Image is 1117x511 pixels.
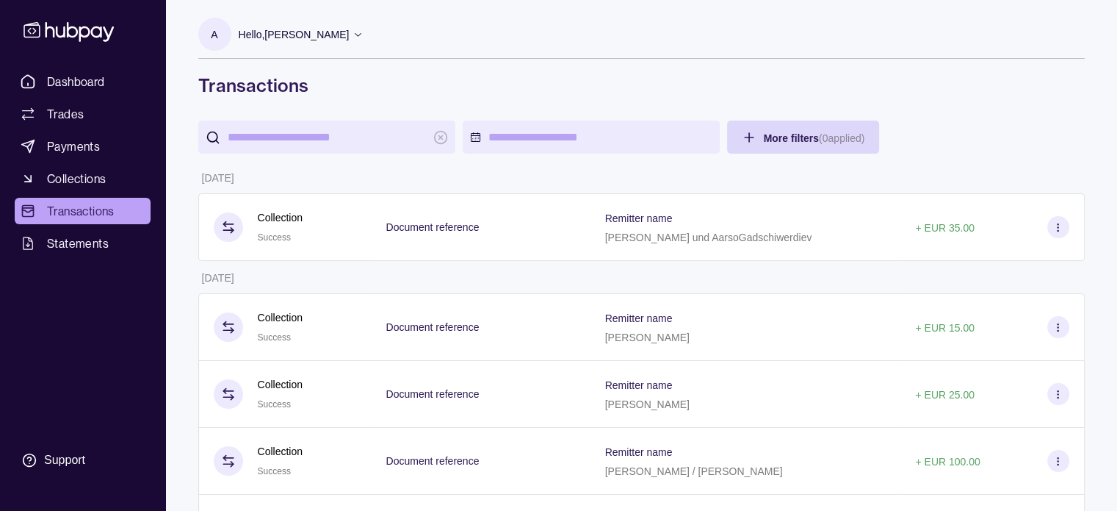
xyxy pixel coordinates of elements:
[47,105,84,123] span: Trades
[15,445,151,476] a: Support
[605,465,783,477] p: [PERSON_NAME] / [PERSON_NAME]
[47,137,100,155] span: Payments
[386,388,480,400] p: Document reference
[915,389,975,401] p: + EUR 25.00
[15,165,151,192] a: Collections
[258,210,303,226] p: Collection
[605,446,673,458] p: Remitter name
[211,26,217,43] p: A
[239,26,350,43] p: Hello, [PERSON_NAME]
[386,455,480,467] p: Document reference
[47,170,106,187] span: Collections
[15,230,151,257] a: Statements
[258,443,303,460] p: Collection
[727,121,880,154] button: More filters(0applied)
[386,321,480,333] p: Document reference
[198,74,1085,97] h1: Transactions
[15,68,151,95] a: Dashboard
[15,101,151,127] a: Trades
[819,132,864,144] p: ( 0 applied)
[605,379,673,391] p: Remitter name
[47,235,109,252] span: Statements
[15,133,151,160] a: Payments
[605,312,673,324] p: Remitter name
[764,132,865,144] span: More filters
[258,310,303,326] p: Collection
[258,376,303,393] p: Collection
[228,121,426,154] input: search
[15,198,151,224] a: Transactions
[258,399,291,410] span: Success
[605,332,690,343] p: [PERSON_NAME]
[915,456,980,468] p: + EUR 100.00
[202,172,234,184] p: [DATE]
[44,452,85,468] div: Support
[258,332,291,343] span: Success
[47,202,115,220] span: Transactions
[386,221,480,233] p: Document reference
[605,212,673,224] p: Remitter name
[258,466,291,476] span: Success
[605,232,812,243] p: [PERSON_NAME] und AarsoGadschiwerdiev
[202,272,234,284] p: [DATE]
[605,399,690,410] p: [PERSON_NAME]
[47,73,105,90] span: Dashboard
[915,222,975,234] p: + EUR 35.00
[915,322,975,334] p: + EUR 15.00
[258,232,291,243] span: Success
